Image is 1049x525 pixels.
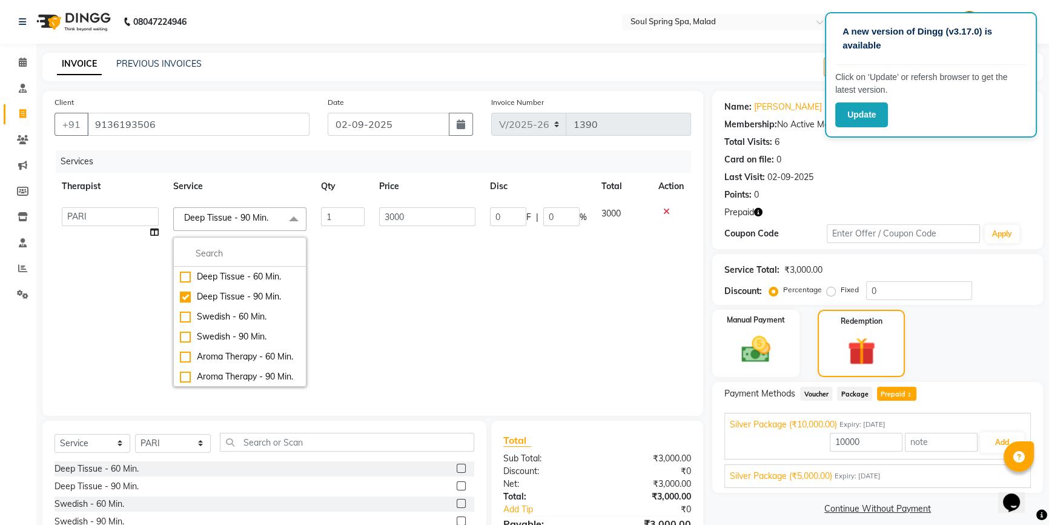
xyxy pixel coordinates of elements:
[877,387,916,401] span: Prepaid
[597,478,700,490] div: ₹3,000.00
[180,310,300,323] div: Swedish - 60 Min.
[601,208,621,219] span: 3000
[715,503,1041,515] a: Continue Without Payment
[776,153,781,166] div: 0
[55,498,124,510] div: Swedish - 60 Min.
[724,171,765,184] div: Last Visit:
[724,118,777,131] div: Membership:
[724,206,754,219] span: Prepaid
[494,490,597,503] div: Total:
[55,97,74,108] label: Client
[180,247,300,260] input: multiselect-search
[835,471,881,481] span: Expiry: [DATE]
[835,71,1027,96] p: Click on ‘Update’ or refersh browser to get the latest version.
[730,470,832,483] span: Silver Package (₹5,000.00)
[842,25,1019,52] p: A new version of Dingg (v3.17.0) is available
[57,53,102,75] a: INVOICE
[754,189,759,201] div: 0
[494,452,597,465] div: Sub Total:
[724,285,762,298] div: Discount:
[180,350,300,363] div: Aroma Therapy - 60 Min.
[724,153,774,166] div: Card on file:
[594,173,651,200] th: Total
[536,211,538,224] span: |
[784,264,822,276] div: ₹3,000.00
[180,330,300,343] div: Swedish - 90 Min.
[597,465,700,478] div: ₹0
[314,173,372,200] th: Qty
[905,433,978,452] input: note
[824,58,893,76] button: Create New
[724,136,772,149] div: Total Visits:
[116,58,202,69] a: PREVIOUS INVOICES
[724,387,795,400] span: Payment Methods
[727,315,785,326] label: Manual Payment
[841,316,882,327] label: Redemption
[328,97,344,108] label: Date
[998,477,1037,513] iframe: chat widget
[724,227,827,240] div: Coupon Code
[56,150,700,173] div: Services
[166,173,314,200] th: Service
[767,171,813,184] div: 02-09-2025
[87,113,309,136] input: Search by Name/Mobile/Email/Code
[783,284,822,295] label: Percentage
[597,452,700,465] div: ₹3,000.00
[841,284,859,295] label: Fixed
[830,433,902,452] input: Amount
[732,333,779,366] img: _cash.svg
[372,173,483,200] th: Price
[597,490,700,503] div: ₹3,000.00
[614,503,700,516] div: ₹0
[180,270,300,283] div: Deep Tissue - 60 Min.
[55,463,139,475] div: Deep Tissue - 60 Min.
[980,432,1024,453] button: Add
[483,173,594,200] th: Disc
[31,5,114,39] img: logo
[839,420,885,430] span: Expiry: [DATE]
[835,102,888,127] button: Update
[491,97,544,108] label: Invoice Number
[133,5,187,39] b: 08047224946
[985,225,1019,243] button: Apply
[837,387,872,401] span: Package
[55,113,88,136] button: +91
[494,503,615,516] a: Add Tip
[180,370,300,383] div: Aroma Therapy - 90 Min.
[220,433,474,452] input: Search or Scan
[724,118,1031,131] div: No Active Membership
[754,101,822,113] a: [PERSON_NAME]
[775,136,779,149] div: 6
[494,478,597,490] div: Net:
[730,418,837,431] span: Silver Package (₹10,000.00)
[827,224,980,243] input: Enter Offer / Coupon Code
[268,212,274,223] a: x
[494,465,597,478] div: Discount:
[503,434,531,447] span: Total
[55,173,166,200] th: Therapist
[905,392,912,399] span: 2
[580,211,587,224] span: %
[526,211,531,224] span: F
[724,264,779,276] div: Service Total:
[724,101,752,113] div: Name:
[839,334,884,369] img: _gift.svg
[959,11,980,32] img: Frontdesk
[180,290,300,303] div: Deep Tissue - 90 Min.
[184,212,268,223] span: Deep Tissue - 90 Min.
[800,387,832,401] span: Voucher
[651,173,691,200] th: Action
[55,480,139,493] div: Deep Tissue - 90 Min.
[724,189,752,201] div: Points:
